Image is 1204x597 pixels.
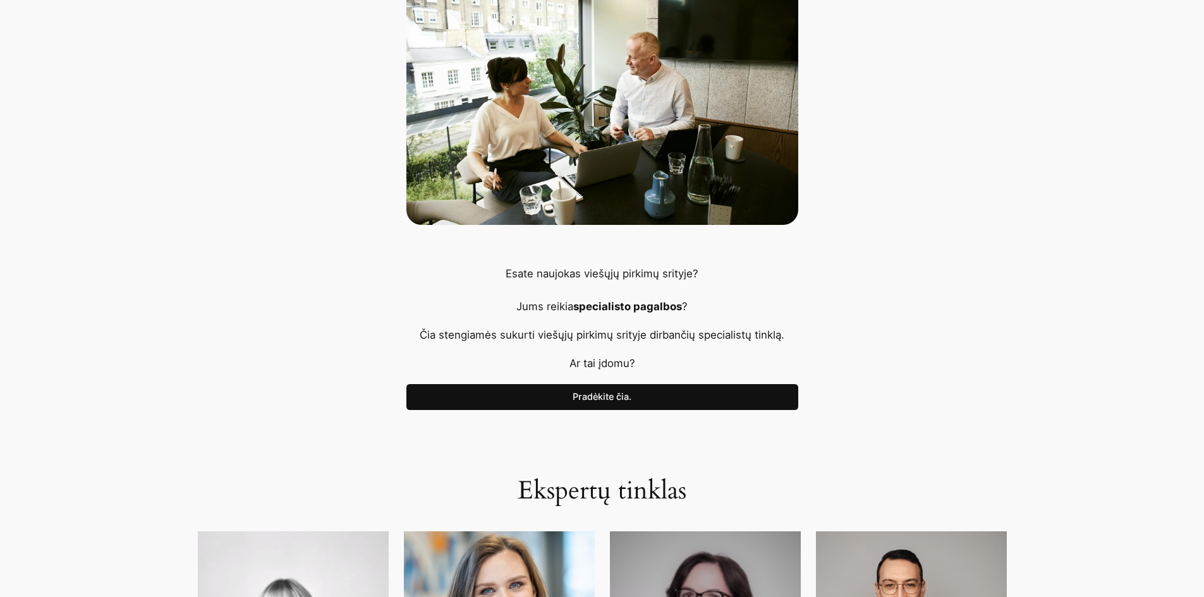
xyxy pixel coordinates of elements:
[406,265,798,315] p: Esate naujokas viešųjų pirkimų srityje? Jums reikia ?
[573,300,682,313] strong: specialisto pagalbos
[406,476,798,506] h2: Ekspertų tinklas
[406,384,798,411] a: Pradėkite čia.
[406,327,798,343] p: Čia stengiamės sukurti viešųjų pirkimų srityje dirbančių specialistų tinklą.
[406,355,798,371] p: Ar tai įdomu?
